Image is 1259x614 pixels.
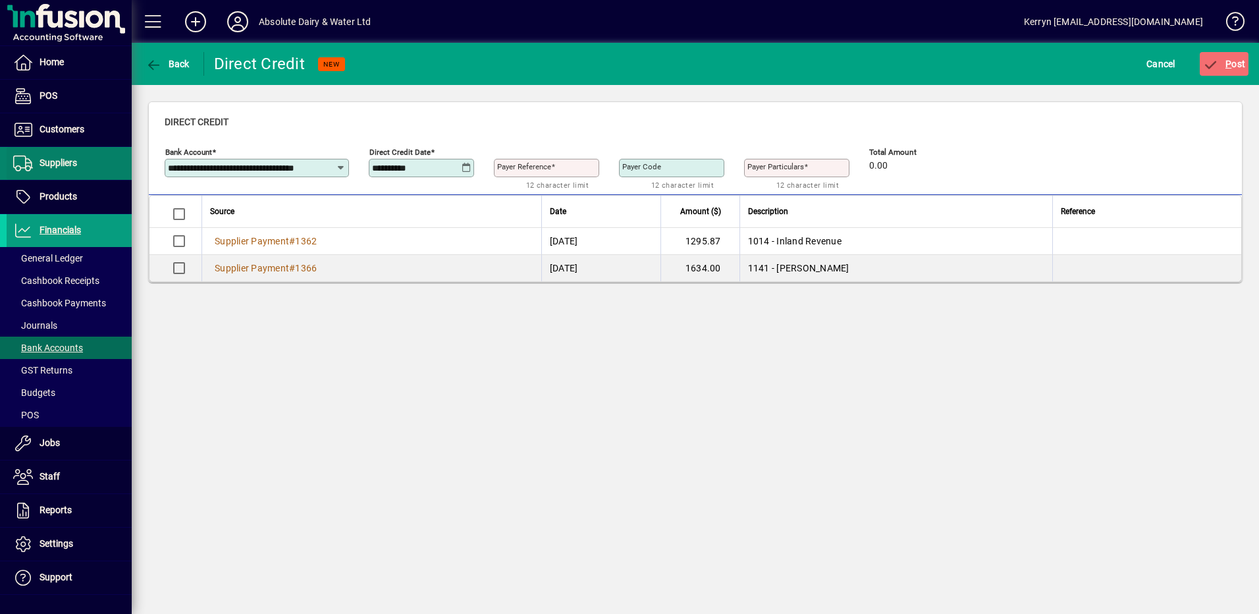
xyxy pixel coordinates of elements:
div: Direct Credit [214,53,305,74]
button: Back [142,52,193,76]
a: Home [7,46,132,79]
span: Description [748,204,788,219]
a: Staff [7,460,132,493]
span: Supplier Payment [215,263,289,273]
a: Supplier Payment#1366 [210,261,321,275]
a: Cashbook Payments [7,292,132,314]
a: Customers [7,113,132,146]
mat-hint: 12 character limit [776,177,839,192]
span: Suppliers [40,157,77,168]
td: 1634.00 [660,255,739,281]
button: Add [174,10,217,34]
div: Kerryn [EMAIL_ADDRESS][DOMAIN_NAME] [1024,11,1203,32]
button: Post [1200,52,1249,76]
button: Cancel [1143,52,1179,76]
span: Reference [1061,204,1095,219]
span: Cancel [1146,53,1175,74]
a: Budgets [7,381,132,404]
div: Source [210,204,533,219]
a: General Ledger [7,247,132,269]
div: Date [550,204,653,219]
span: Date [550,204,566,219]
span: Cashbook Receipts [13,275,99,286]
span: Total Amount [869,148,948,157]
td: [DATE] [541,228,660,255]
span: NEW [323,60,340,69]
span: Budgets [13,387,55,398]
span: 1141 - [PERSON_NAME] [748,263,849,273]
mat-label: Payer Reference [497,162,551,171]
span: GST Returns [13,365,72,376]
span: Supplier Payment [215,236,289,246]
span: POS [40,90,57,101]
span: Financials [40,225,81,235]
span: Cashbook Payments [13,298,106,308]
span: Journals [13,320,57,331]
mat-label: Payer Particulars [747,162,804,171]
span: Reports [40,505,72,515]
span: # [289,263,295,273]
a: POS [7,80,132,113]
mat-label: Payer Code [622,162,661,171]
span: Support [40,572,72,582]
mat-label: Direct Credit Date [369,148,431,157]
span: 1362 [295,236,317,246]
span: # [289,236,295,246]
span: 1366 [295,263,317,273]
span: General Ledger [13,253,83,264]
span: 1014 - Inland Revenue [748,236,842,246]
div: Description [748,204,1044,219]
a: Suppliers [7,147,132,180]
a: Products [7,181,132,213]
div: Reference [1061,204,1225,219]
span: Back [146,59,190,69]
span: Customers [40,124,84,134]
div: Amount ($) [669,204,733,219]
span: Products [40,191,77,202]
span: ost [1203,59,1246,69]
a: Bank Accounts [7,337,132,359]
span: Source [210,204,234,219]
a: Cashbook Receipts [7,269,132,292]
td: [DATE] [541,255,660,281]
a: POS [7,404,132,426]
span: Amount ($) [680,204,721,219]
div: Absolute Dairy & Water Ltd [259,11,371,32]
a: Settings [7,528,132,561]
a: Journals [7,314,132,337]
span: Staff [40,471,60,482]
span: 0.00 [869,161,888,171]
a: Support [7,561,132,594]
span: Home [40,57,64,67]
span: POS [13,410,39,420]
span: Bank Accounts [13,343,83,353]
mat-hint: 12 character limit [526,177,589,192]
td: 1295.87 [660,228,739,255]
a: Jobs [7,427,132,460]
app-page-header-button: Back [132,52,204,76]
span: Settings [40,538,73,549]
a: GST Returns [7,359,132,381]
span: Direct Credit [165,117,228,127]
a: Supplier Payment#1362 [210,234,321,248]
span: P [1225,59,1231,69]
a: Reports [7,494,132,527]
span: Jobs [40,437,60,448]
mat-label: Bank Account [165,148,212,157]
a: Knowledge Base [1216,3,1243,45]
button: Profile [217,10,259,34]
mat-hint: 12 character limit [651,177,714,192]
